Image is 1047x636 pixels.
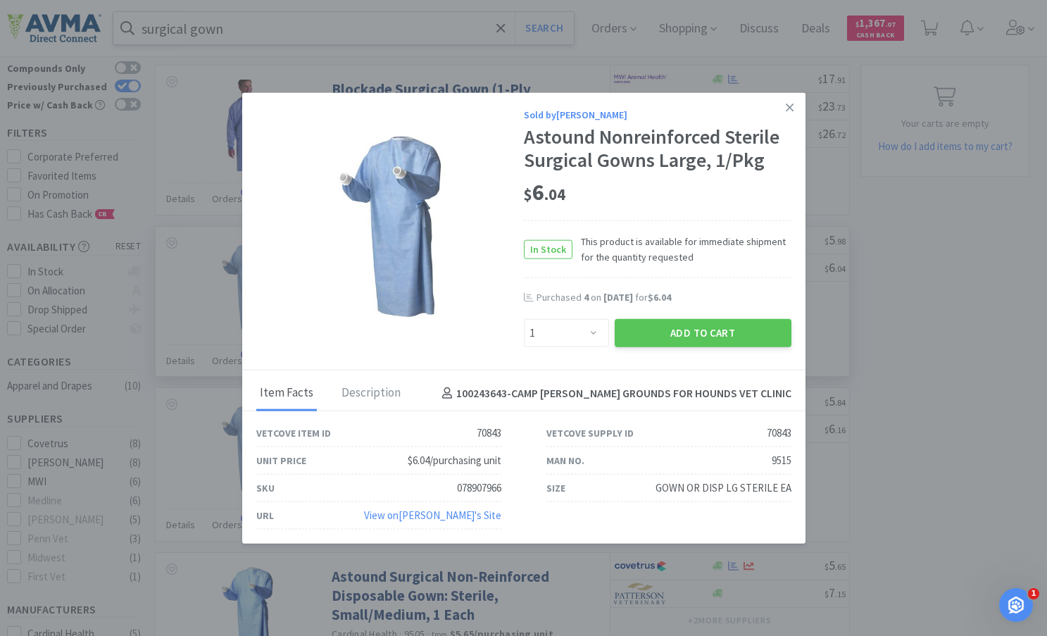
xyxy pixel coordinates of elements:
div: Unit Price [256,453,306,468]
span: This product is available for immediate shipment for the quantity requested [572,233,791,265]
span: $6.04 [648,291,671,304]
div: Vetcove Supply ID [546,425,634,441]
div: 70843 [767,425,791,442]
div: GOWN OR DISP LG STERILE EA [656,480,791,497]
div: 9515 [772,452,791,469]
a: View on[PERSON_NAME]'s Site [364,509,501,522]
span: $ [524,185,532,204]
span: 6 [524,178,565,206]
div: URL [256,508,274,523]
div: Man No. [546,453,584,468]
div: Astound Nonreinforced Sterile Surgical Gowns Large, 1/Pkg [524,125,791,173]
div: Size [546,480,565,496]
h4: 100243643 - CAMP [PERSON_NAME] GROUNDS FOR HOUNDS VET CLINIC [437,384,791,402]
div: Vetcove Item ID [256,425,331,441]
div: Purchased on for [537,291,791,305]
div: Sold by [PERSON_NAME] [524,106,791,122]
div: Description [338,376,404,411]
iframe: Intercom live chat [999,588,1033,622]
div: $6.04/purchasing unit [408,452,501,469]
img: 286ab98042b24734a66d292b162ca6fe_70843.jpeg [299,135,482,318]
span: . 04 [544,185,565,204]
span: In Stock [525,240,572,258]
button: Add to Cart [615,319,791,347]
div: Item Facts [256,376,317,411]
div: 078907966 [457,480,501,497]
div: SKU [256,480,275,496]
span: [DATE] [603,291,633,304]
div: 70843 [477,425,501,442]
span: 1 [1028,588,1039,599]
span: 4 [584,291,589,304]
